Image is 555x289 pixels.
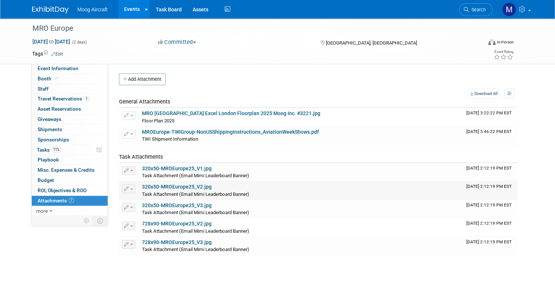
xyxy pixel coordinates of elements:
[38,177,54,183] span: Budget
[38,65,78,71] span: Event Information
[55,76,58,80] i: Booth reservation complete
[38,116,61,122] span: Giveaways
[502,3,516,16] img: Martha Johnson
[142,228,249,234] span: Task Attachment (Email Mimi Leaderboard Banner)
[38,167,95,173] span: Misc. Expenses & Credits
[466,221,512,226] span: Upload Timestamp
[93,216,108,225] td: Toggle Event Tabs
[32,50,63,57] td: Tags
[38,137,69,142] span: Sponsorships
[463,237,517,255] td: Upload Timestamp
[32,135,108,145] a: Sponsorships
[38,106,81,112] span: Asset Reservations
[38,157,59,163] span: Playbook
[469,7,486,12] span: Search
[32,186,108,195] a: ROI, Objectives & ROO
[32,74,108,84] a: Booth
[466,239,512,244] span: Upload Timestamp
[142,136,198,142] span: TWI Shipment Information
[142,184,212,190] a: 320x50-MROEurope25_V2.jpg
[32,165,108,175] a: Misc. Expenses & Credits
[30,22,473,35] div: MRO Europe
[32,175,108,185] a: Budget
[463,108,517,126] td: Upload Timestamp
[443,38,514,49] div: Event Format
[326,40,417,46] span: [GEOGRAPHIC_DATA], [GEOGRAPHIC_DATA]
[32,206,108,216] a: more
[32,114,108,124] a: Giveaways
[142,110,320,116] a: MRO [GEOGRAPHIC_DATA] Excel London Floorplan 2025 Moog Inc. #3221.jpg
[80,216,93,225] td: Personalize Event Tab Strip
[37,147,61,153] span: Tasks
[38,198,74,204] span: Attachments
[38,76,60,81] span: Booth
[488,39,496,45] img: Format-Inperson.png
[142,173,249,178] span: Task Attachment (Email Mimi Leaderboard Banner)
[155,38,199,46] button: Committed
[142,118,174,123] span: Floor Plan 2025
[48,39,55,45] span: to
[32,125,108,134] a: Shipments
[463,200,517,218] td: Upload Timestamp
[38,86,49,92] span: Staff
[69,198,74,203] span: 7
[32,196,108,206] a: Attachments7
[466,184,512,189] span: Upload Timestamp
[119,153,163,160] span: Task Attachments
[36,208,48,214] span: more
[32,155,108,165] a: Playbook
[77,7,107,12] span: Moog Aircraft
[466,202,512,208] span: Upload Timestamp
[459,3,493,16] a: Search
[142,166,212,171] a: 320x50-MROEurope25_V1.jpg
[32,6,69,14] img: ExhibitDay
[32,104,108,114] a: Asset Reservations
[38,187,86,193] span: ROI, Objectives & ROO
[142,247,249,252] span: Task Attachment (Email Mimi Leaderboard Banner)
[32,94,108,104] a: Travel Reservations1
[463,163,517,181] td: Upload Timestamp
[466,166,512,171] span: Upload Timestamp
[466,129,512,134] span: Upload Timestamp
[51,52,63,57] a: Edit
[32,38,70,45] span: [DATE] [DATE]
[119,98,170,105] span: General Attachments
[142,191,249,197] span: Task Attachment (Email Mimi Leaderboard Banner)
[119,73,166,85] button: Add Attachment
[142,202,212,208] a: 320x50-MROEurope25_V3.jpg
[463,181,517,199] td: Upload Timestamp
[142,221,212,227] a: 728x90-MROEurope25_V2.jpg
[463,126,517,145] td: Upload Timestamp
[497,39,514,45] div: In-Person
[468,89,500,99] a: Download All
[142,239,212,245] a: 728x90-MROEurope25_V3.jpg
[494,50,513,54] div: Event Rating
[142,210,249,215] span: Task Attachment (Email Mimi Leaderboard Banner)
[142,129,319,135] a: MROEurope-TWIGroup-NonUSShippingInstructions_AviationWeekShows.pdf
[38,96,89,102] span: Travel Reservations
[463,218,517,236] td: Upload Timestamp
[32,84,108,94] a: Staff
[466,110,512,115] span: Upload Timestamp
[72,40,87,45] span: (2 days)
[38,126,62,132] span: Shipments
[32,145,108,155] a: Tasks11%
[32,64,108,73] a: Event Information
[84,96,89,102] span: 1
[51,147,61,152] span: 11%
